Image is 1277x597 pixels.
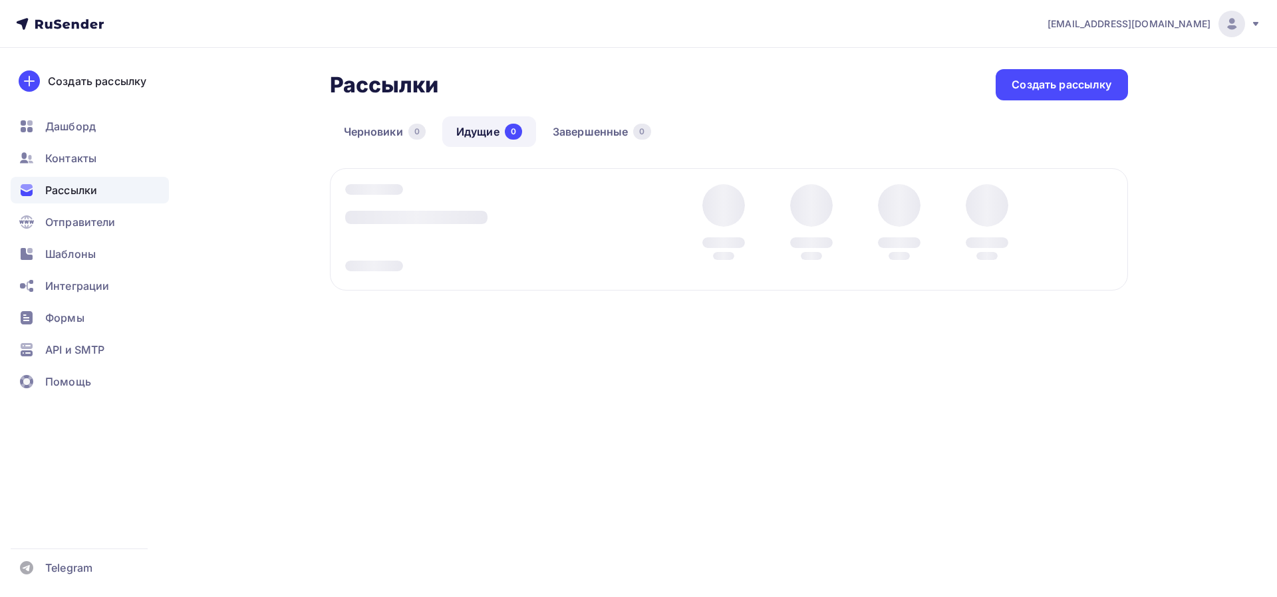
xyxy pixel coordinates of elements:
[45,246,96,262] span: Шаблоны
[1012,77,1111,92] div: Создать рассылку
[330,72,439,98] h2: Рассылки
[45,374,91,390] span: Помощь
[442,116,536,147] a: Идущие0
[11,209,169,235] a: Отправители
[633,124,650,140] div: 0
[45,342,104,358] span: API и SMTP
[11,241,169,267] a: Шаблоны
[48,73,146,89] div: Создать рассылку
[11,177,169,203] a: Рассылки
[505,124,522,140] div: 0
[45,182,97,198] span: Рассылки
[11,113,169,140] a: Дашборд
[45,310,84,326] span: Формы
[45,278,109,294] span: Интеграции
[45,118,96,134] span: Дашборд
[408,124,426,140] div: 0
[11,304,169,331] a: Формы
[45,214,116,230] span: Отправители
[11,145,169,172] a: Контакты
[1048,11,1261,37] a: [EMAIL_ADDRESS][DOMAIN_NAME]
[539,116,665,147] a: Завершенные0
[1048,17,1210,31] span: [EMAIL_ADDRESS][DOMAIN_NAME]
[330,116,440,147] a: Черновики0
[45,560,92,576] span: Telegram
[45,150,96,166] span: Контакты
